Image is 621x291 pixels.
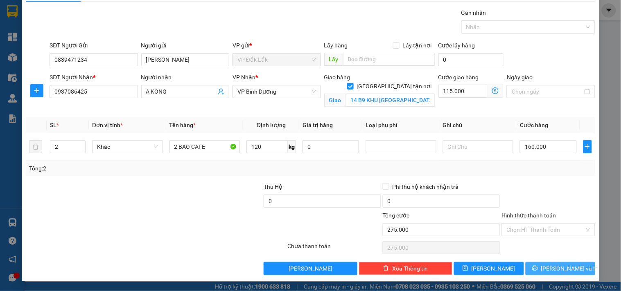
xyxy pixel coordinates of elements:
span: printer [532,265,538,272]
div: Tổng: 2 [29,164,240,173]
button: printer[PERSON_NAME] và In [526,262,595,275]
span: Đơn vị tính [92,122,123,128]
button: save[PERSON_NAME] [454,262,524,275]
input: Dọc đường [343,53,435,66]
span: SL [50,122,56,128]
span: Tổng cước [383,212,410,219]
div: 0938348857 [70,27,201,38]
button: deleteXóa Thông tin [359,262,452,275]
span: plus [584,143,592,150]
span: Lấy [324,53,343,66]
div: Người gửi [141,41,229,50]
div: VP Đắk Lắk [7,7,64,27]
span: kg [288,140,296,153]
span: Lấy hàng [324,42,348,49]
span: delete [383,265,389,272]
span: TC: [70,43,81,51]
input: Cước giao hàng [438,85,488,98]
span: Phí thu hộ khách nhận trả [389,182,462,191]
span: Xóa Thông tin [392,264,428,273]
span: Định lượng [257,122,286,128]
span: VP Đắk Lắk [237,54,316,66]
span: [PERSON_NAME] [289,264,332,273]
label: Ngày giao [507,74,533,81]
label: Cước giao hàng [438,74,479,81]
input: 0 [303,140,359,153]
span: Thu Hộ [264,184,282,190]
span: [GEOGRAPHIC_DATA] tận nơi [354,82,435,91]
div: 0973793946 [7,36,64,48]
span: user-add [218,88,224,95]
span: save [463,265,468,272]
span: Lấy tận nơi [400,41,435,50]
label: Cước lấy hàng [438,42,475,49]
label: Gán nhãn [461,9,486,16]
button: plus [30,84,43,97]
span: 548 [PERSON_NAME],P6,GÒ VẤP [70,38,201,81]
span: Giá trị hàng [303,122,333,128]
span: Gửi: [7,8,20,16]
div: VP gửi [233,41,321,50]
div: SĐT Người Nhận [50,73,138,82]
span: Nhận: [70,8,90,16]
span: Tên hàng [169,122,196,128]
span: dollar-circle [492,87,499,94]
div: VP Bình Dương [70,7,201,17]
span: Khác [97,141,158,153]
span: [PERSON_NAME] [472,264,515,273]
span: VP Bình Dương [237,85,316,98]
div: SĐT Người Gửi [50,41,138,50]
span: plus [31,87,43,94]
input: VD: Bàn, Ghế [169,140,240,153]
div: Người nhận [141,73,229,82]
input: Giao tận nơi [346,94,435,107]
button: [PERSON_NAME] [264,262,357,275]
input: Cước lấy hàng [438,53,504,66]
span: Giao [324,94,346,107]
label: Hình thức thanh toán [501,212,556,219]
button: plus [583,140,592,153]
input: Ngày giao [512,87,583,96]
input: Ghi Chú [443,140,514,153]
th: Ghi chú [440,117,517,133]
span: Cước hàng [520,122,548,128]
div: Chưa thanh toán [287,242,382,256]
th: Loại phụ phí [362,117,440,133]
span: Giao hàng [324,74,350,81]
button: delete [29,140,42,153]
span: VP Nhận [233,74,255,81]
div: DUY [7,27,64,36]
span: [PERSON_NAME] và In [541,264,598,273]
div: ANH BÌNH [70,17,201,27]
